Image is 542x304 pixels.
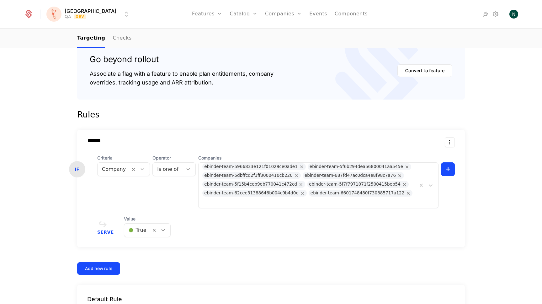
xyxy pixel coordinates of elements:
a: Checks [113,29,131,48]
button: Add new rule [77,262,120,275]
div: Remove ebinder-team-5f6b294dea56800041aa545e [403,163,411,170]
div: ebinder-team-62cee31388646b004c9b4d0e [204,190,298,197]
div: Remove ebinder-team-5f7f7971071f2500415beb54 [401,181,409,188]
div: ebinder-team-5dbffcd2f1ff3000410cb220 [204,172,293,179]
button: Convert to feature [397,64,452,77]
a: Settings [492,10,499,18]
div: ebinder-team-5966833e121f01029ce0ade1 [204,163,298,170]
button: Select action [445,137,455,147]
div: Remove ebinder-team-62cee31388646b004c9b4d0e [299,190,307,197]
span: Operator [152,155,196,161]
span: Serve [97,230,114,234]
div: Remove ebinder-team-5966833e121f01029ce0ade1 [298,163,306,170]
div: IF [69,161,85,177]
span: Value [124,216,171,222]
div: ebinder-team-5f6b294dea56800041aa545e [310,163,403,170]
div: Remove ebinder-team-5dbffcd2f1ff3000410cb220 [293,172,301,179]
div: Add new rule [85,265,112,272]
div: Default Rule [77,295,465,304]
span: Criteria [97,155,150,161]
a: Targeting [77,29,105,48]
div: ebinder-team-687fd47ac0dca4e8f98c7a76 [305,172,396,179]
nav: Main [77,29,465,48]
div: Remove ebinder-team-5f15b4ceb9eb770041c472cd [297,181,305,188]
img: Florence [46,7,61,22]
img: Neven Jovic [509,10,518,19]
span: [GEOGRAPHIC_DATA] [65,8,116,14]
div: Associate a flag with a feature to enable plan entitlements, company overrides, tracking usage an... [90,69,274,87]
div: ebinder-team-5f7f7971071f2500415beb54 [309,181,401,188]
div: Rules [77,110,465,120]
a: Integrations [482,10,489,18]
button: Select environment [48,7,130,21]
div: Remove ebinder-team-687fd47ac0dca4e8f98c7a76 [396,172,404,179]
ul: Choose Sub Page [77,29,131,48]
span: Dev [74,14,87,19]
div: Remove ebinder-team-6601748480f730885717a122 [404,190,412,197]
div: ebinder-team-5f15b4ceb9eb770041c472cd [204,181,297,188]
div: ebinder-team-6601748480f730885717a122 [311,190,405,197]
span: Companies [198,155,438,161]
div: Go beyond rollout [90,54,274,64]
div: QA [65,14,71,20]
button: + [441,162,455,176]
button: Open user button [509,10,518,19]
